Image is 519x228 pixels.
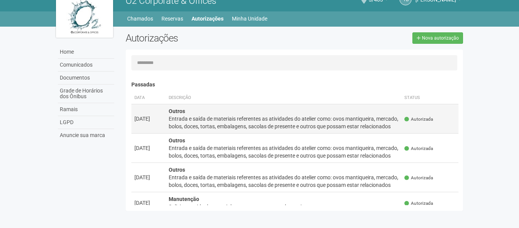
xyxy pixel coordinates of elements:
strong: Outros [169,108,185,114]
a: LGPD [58,116,114,129]
strong: Outros [169,167,185,173]
span: Autorizada [404,175,433,181]
h2: Autorizações [126,32,289,44]
strong: Outros [169,137,185,143]
div: [DATE] [134,174,163,181]
div: Entrada e saída de materiais referentes as atividades do atelier como: ovos mantiqueira, mercado,... [169,174,399,189]
div: Entrada e saída de materiais referentes as atividades do atelier como: ovos mantiqueira, mercado,... [169,144,399,159]
a: Minha Unidade [232,13,267,24]
th: Data [131,92,166,104]
span: Nova autorização [422,35,459,41]
a: Chamados [127,13,153,24]
span: Autorizada [404,116,433,123]
span: Autorizada [404,200,433,207]
div: [DATE] [134,199,163,207]
a: Nova autorização [412,32,463,44]
span: Autorizada [404,145,433,152]
a: Ramais [58,103,114,116]
a: Documentos [58,72,114,85]
a: Reservas [161,13,183,24]
a: Anuncie sua marca [58,129,114,142]
strong: Manutenção [169,196,199,202]
a: Home [58,46,114,59]
th: Status [401,92,458,104]
a: Grade de Horários dos Ônibus [58,85,114,103]
h4: Passadas [131,82,459,88]
div: [DATE] [134,144,163,152]
div: Solicito a saida de material para manuntençao pelo tecnico [169,203,399,210]
div: [DATE] [134,115,163,123]
a: Comunicados [58,59,114,72]
th: Descrição [166,92,402,104]
div: Entrada e saída de materiais referentes as atividades do atelier como: ovos mantiqueira, mercado,... [169,115,399,130]
a: Autorizações [192,13,224,24]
